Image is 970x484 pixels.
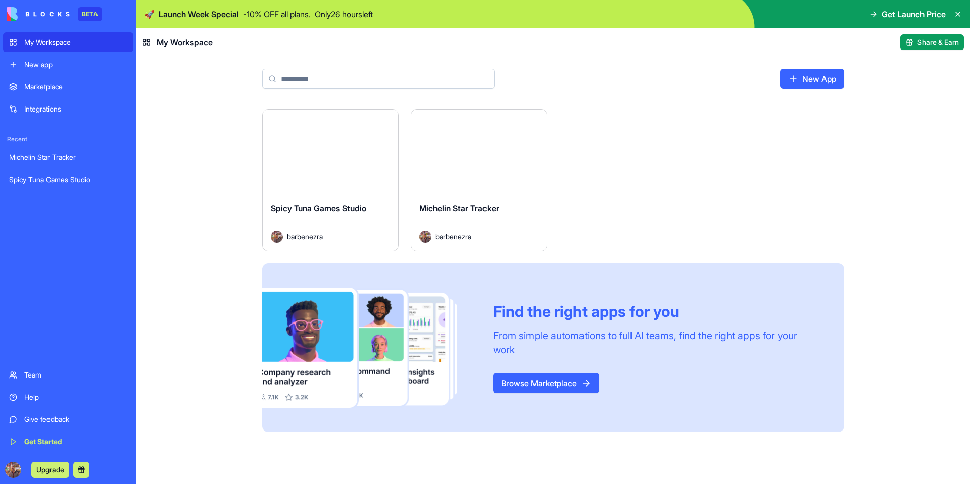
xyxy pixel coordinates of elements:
[24,370,127,380] div: Team
[24,82,127,92] div: Marketplace
[900,34,964,50] button: Share & Earn
[435,231,471,242] span: barbenezra
[493,329,820,357] div: From simple automations to full AI teams, find the right apps for your work
[271,203,366,213] span: Spicy Tuna Games Studio
[24,392,127,402] div: Help
[159,8,239,20] span: Launch Week Special
[24,60,127,70] div: New app
[24,414,127,424] div: Give feedback
[3,147,133,168] a: Michelin Star Tracker
[31,464,69,474] a: Upgrade
[3,409,133,429] a: Give feedback
[5,462,21,478] img: ACg8ocK5BnE3Rg0XEi84hqQMdRtOf94R0S8e1kkGeNgFgDJ2gvfiwAiFRA=s96-c
[9,175,127,185] div: Spicy Tuna Games Studio
[271,231,283,243] img: Avatar
[243,8,311,20] p: - 10 % OFF all plans.
[3,55,133,75] a: New app
[24,104,127,114] div: Integrations
[7,7,70,21] img: logo
[917,37,959,47] span: Share & Earn
[3,365,133,385] a: Team
[780,69,844,89] a: New App
[24,37,127,47] div: My Workspace
[24,437,127,447] div: Get Started
[3,135,133,143] span: Recent
[3,387,133,407] a: Help
[3,432,133,452] a: Get Started
[287,231,323,242] span: barbenezra
[157,36,213,48] span: My Workspace
[3,99,133,119] a: Integrations
[493,373,599,393] a: Browse Marketplace
[3,170,133,190] a: Spicy Tuna Games Studio
[9,152,127,163] div: Michelin Star Tracker
[419,203,499,213] span: Michelin Star Tracker
[31,462,69,478] button: Upgrade
[144,8,155,20] span: 🚀
[315,8,373,20] p: Only 26 hours left
[7,7,102,21] a: BETA
[882,8,946,20] span: Get Launch Price
[3,32,133,52] a: My Workspace
[262,288,477,408] img: Frame_181_egmpey.png
[78,7,102,21] div: BETA
[493,302,820,320] div: Find the right apps for you
[3,77,133,97] a: Marketplace
[411,109,547,251] a: Michelin Star TrackerAvatarbarbenezra
[419,231,431,243] img: Avatar
[262,109,399,251] a: Spicy Tuna Games StudioAvatarbarbenezra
